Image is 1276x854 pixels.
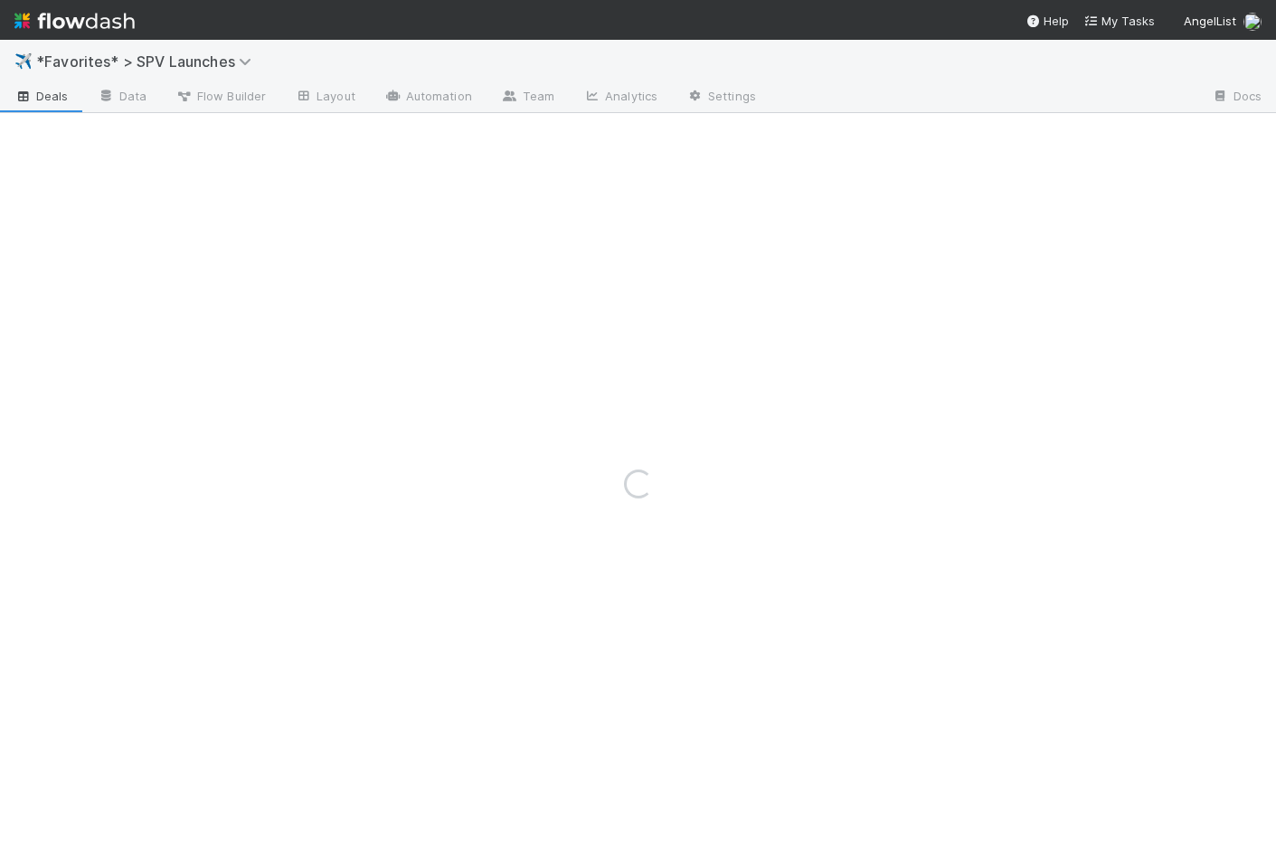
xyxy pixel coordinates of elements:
a: Automation [370,83,487,112]
span: AngelList [1184,14,1236,28]
a: Layout [280,83,370,112]
span: ✈️ [14,53,33,69]
a: My Tasks [1083,12,1155,30]
img: logo-inverted-e16ddd16eac7371096b0.svg [14,5,135,36]
div: Help [1026,12,1069,30]
a: Flow Builder [161,83,280,112]
span: *Favorites* > SPV Launches [36,52,260,71]
a: Data [83,83,161,112]
span: Deals [14,87,69,105]
a: Analytics [569,83,672,112]
span: Flow Builder [175,87,266,105]
img: avatar_b18de8e2-1483-4e81-aa60-0a3d21592880.png [1243,13,1262,31]
a: Team [487,83,569,112]
span: My Tasks [1083,14,1155,28]
a: Settings [672,83,770,112]
a: Docs [1197,83,1276,112]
